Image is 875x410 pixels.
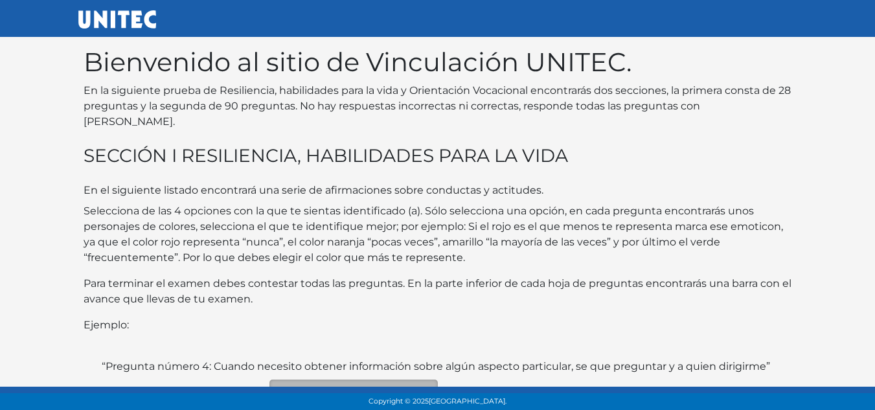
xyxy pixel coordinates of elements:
h1: Bienvenido al sitio de Vinculación UNITEC. [84,47,792,78]
p: En la siguiente prueba de Resiliencia, habilidades para la vida y Orientación Vocacional encontra... [84,83,792,130]
p: En el siguiente listado encontrará una serie de afirmaciones sobre conductas y actitudes. [84,183,792,198]
h3: SECCIÓN I RESILIENCIA, HABILIDADES PARA LA VIDA [84,145,792,167]
span: [GEOGRAPHIC_DATA]. [429,397,506,405]
img: UNITEC [78,10,156,28]
p: Selecciona de las 4 opciones con la que te sientas identificado (a). Sólo selecciona una opción, ... [84,203,792,266]
label: “Pregunta número 4: Cuando necesito obtener información sobre algún aspecto particular, se que pr... [102,359,770,374]
p: Para terminar el examen debes contestar todas las preguntas. En la parte inferior de cada hoja de... [84,276,792,307]
p: Ejemplo: [84,317,792,333]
